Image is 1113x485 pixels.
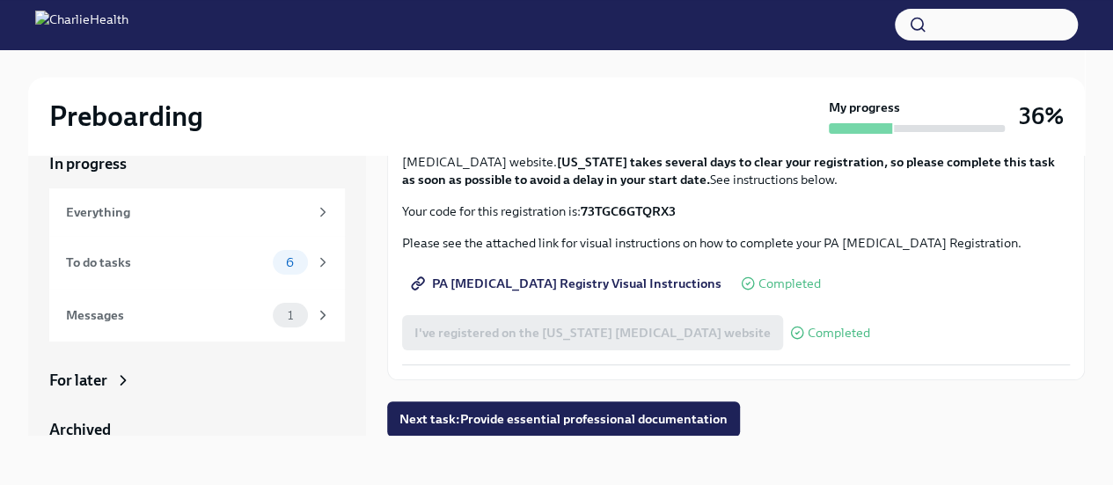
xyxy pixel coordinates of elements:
[1019,100,1064,132] h3: 36%
[49,153,345,174] a: In progress
[581,203,676,219] strong: 73TGC6GTQRX3
[35,11,128,39] img: CharlieHealth
[402,234,1070,252] p: Please see the attached link for visual instructions on how to complete your PA [MEDICAL_DATA] Re...
[275,256,304,269] span: 6
[277,309,304,322] span: 1
[414,275,721,292] span: PA [MEDICAL_DATA] Registry Visual Instructions
[66,253,266,272] div: To do tasks
[387,401,740,437] button: Next task:Provide essential professional documentation
[402,136,1070,188] p: We work with clients across the country in various ways, so we require everyone to register on th...
[758,277,821,290] span: Completed
[402,202,1070,220] p: Your code for this registration is:
[829,99,900,116] strong: My progress
[66,202,308,222] div: Everything
[399,410,728,428] span: Next task : Provide essential professional documentation
[49,99,203,134] h2: Preboarding
[808,327,870,340] span: Completed
[49,370,345,391] a: For later
[49,289,345,342] a: Messages1
[49,236,345,289] a: To do tasks6
[66,305,266,325] div: Messages
[49,419,345,440] a: Archived
[49,370,107,391] div: For later
[49,188,345,236] a: Everything
[402,266,734,301] a: PA [MEDICAL_DATA] Registry Visual Instructions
